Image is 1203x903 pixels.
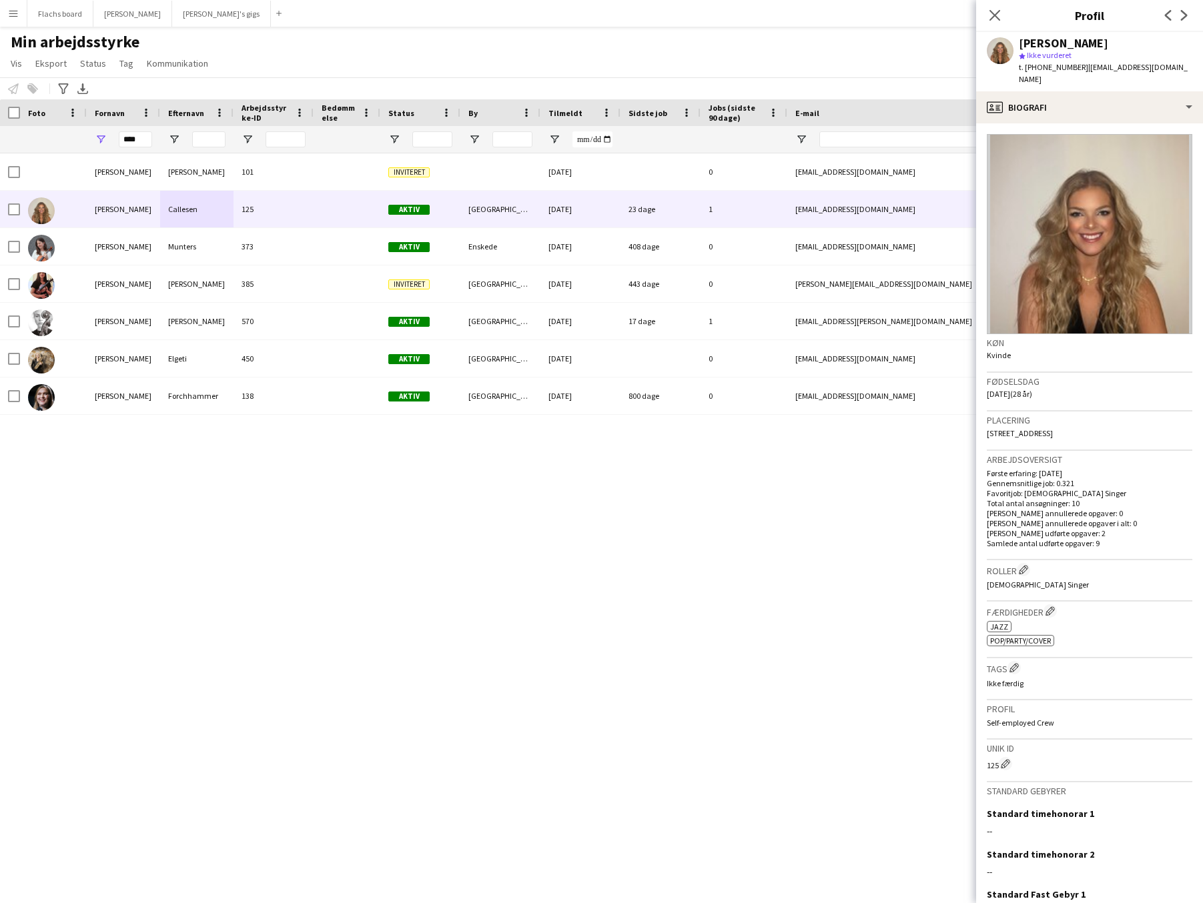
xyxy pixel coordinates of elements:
p: [PERSON_NAME] udførte opgaver: 2 [987,528,1192,538]
span: Fornavn [95,108,125,118]
span: t. [PHONE_NUMBER] [1019,62,1088,72]
div: -- [987,866,1192,878]
div: [EMAIL_ADDRESS][DOMAIN_NAME] [787,191,1054,227]
div: [PERSON_NAME] [87,303,160,339]
div: 125 [234,191,314,227]
h3: Profil [976,7,1203,24]
a: Eksport [30,55,72,72]
div: 443 dage [621,265,701,302]
span: Aktiv [388,391,430,401]
h3: Placering [987,414,1192,426]
div: 408 dage [621,228,701,265]
img: Sarah Forchhammer [28,384,55,411]
input: Status Filter Input [412,131,452,147]
img: Mandskabs avatar eller foto [987,134,1192,334]
div: [EMAIL_ADDRESS][DOMAIN_NAME] [787,377,1054,414]
p: Samlede antal udførte opgaver: 9 [987,538,1192,548]
div: [DATE] [540,191,621,227]
p: Gennemsnitlige job: 0.321 [987,478,1192,488]
span: Tag [119,57,133,69]
div: 101 [234,153,314,190]
p: Total antal ansøgninger: 10 [987,498,1192,508]
button: Åbn Filtermenu [795,133,807,145]
div: [PERSON_NAME] [87,340,160,377]
div: 0 [701,377,787,414]
span: Ikke vurderet [1027,50,1072,60]
div: 0 [701,228,787,265]
div: [PERSON_NAME] [87,191,160,227]
div: [PERSON_NAME] [87,265,160,302]
div: Callesen [160,191,234,227]
input: Efternavn Filter Input [192,131,226,147]
span: Aktiv [388,205,430,215]
span: Jazz [990,622,1008,632]
app-action-btn: Eksporter XLSX [75,81,91,97]
div: [GEOGRAPHIC_DATA] [460,303,540,339]
div: [DATE] [540,228,621,265]
div: 1 [701,191,787,227]
div: 385 [234,265,314,302]
div: [DATE] [540,340,621,377]
div: -- [987,825,1192,837]
a: Kommunikation [141,55,214,72]
div: [PERSON_NAME][EMAIL_ADDRESS][DOMAIN_NAME] [787,265,1054,302]
div: [EMAIL_ADDRESS][DOMAIN_NAME] [787,153,1054,190]
button: Flachs board [27,1,93,27]
span: Foto [28,108,45,118]
h3: Standard timehonorar 1 [987,808,1094,820]
span: E-mail [795,108,819,118]
span: [DEMOGRAPHIC_DATA] Singer [987,580,1089,590]
div: 138 [234,377,314,414]
div: Forchhammer [160,377,234,414]
span: Bedømmelse [322,103,356,123]
button: Åbn Filtermenu [468,133,480,145]
a: Status [75,55,111,72]
div: [PERSON_NAME] [87,228,160,265]
p: Ikke færdig [987,678,1192,688]
p: [PERSON_NAME] annullerede opgaver i alt: 0 [987,518,1192,528]
div: 1 [701,303,787,339]
div: [PERSON_NAME] [160,265,234,302]
input: Fornavn Filter Input [119,131,152,147]
a: Tag [114,55,139,72]
input: Arbejdsstyrke-ID Filter Input [266,131,306,147]
button: Åbn Filtermenu [242,133,254,145]
div: [GEOGRAPHIC_DATA] [460,265,540,302]
div: Munters [160,228,234,265]
span: Vis [11,57,22,69]
input: Tilmeldt Filter Input [572,131,613,147]
button: Åbn Filtermenu [548,133,560,145]
div: 450 [234,340,314,377]
div: [PERSON_NAME] [160,153,234,190]
span: Status [388,108,414,118]
span: Aktiv [388,242,430,252]
h3: Færdigheder [987,604,1192,618]
span: Kommunikation [147,57,208,69]
div: [DATE] [540,303,621,339]
div: [DATE] [540,377,621,414]
button: Åbn Filtermenu [95,133,107,145]
span: Efternavn [168,108,204,118]
img: Sara Terzic [28,272,55,299]
div: [EMAIL_ADDRESS][DOMAIN_NAME] [787,340,1054,377]
span: Kvinde [987,350,1011,360]
span: Pop/Party/Cover [990,636,1051,646]
span: Min arbejdsstyrke [11,32,139,52]
p: Første erfaring: [DATE] [987,468,1192,478]
div: [PERSON_NAME] [160,303,234,339]
div: 0 [701,153,787,190]
h3: Profil [987,703,1192,715]
span: Inviteret [388,279,430,289]
div: [GEOGRAPHIC_DATA] [460,377,540,414]
h3: Fødselsdag [987,375,1192,387]
div: [DATE] [540,153,621,190]
span: Arbejdsstyrke-ID [242,103,290,123]
div: 17 dage [621,303,701,339]
img: Sara Wallin [28,309,55,336]
div: [PERSON_NAME] [1019,37,1108,49]
span: Sidste job [629,108,667,118]
span: Inviteret [388,167,430,177]
h3: Unik ID [987,742,1192,754]
span: Jobs (sidste 90 dage) [709,103,763,123]
h3: Standard gebyrer [987,785,1192,797]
